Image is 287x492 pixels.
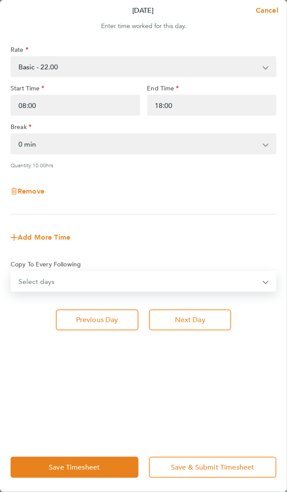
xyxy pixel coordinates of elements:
span: 10.00 [33,162,46,169]
label: Break [11,123,32,133]
span: Save & Submit Timesheet [171,463,254,472]
label: Start Time [11,84,45,95]
p: [DATE] [132,5,153,16]
span: Add More Time [18,233,70,241]
div: Quantity: hrs [11,162,276,169]
label: End Time [147,84,179,95]
span: Save Timesheet [49,463,100,472]
button: Save Timesheet [11,457,138,478]
button: Remove [11,188,44,195]
span: Remove [18,187,44,195]
button: Add More Time [11,234,70,241]
span: Cancel [253,6,278,14]
input: E.g. 08:00 [11,95,140,116]
button: Cancel [242,2,287,19]
span: Next Day [175,316,205,324]
button: Save & Submit Timesheet [149,457,277,478]
button: Previous Day [56,309,138,330]
button: Next Day [149,309,232,330]
label: Copy To Every Following [11,260,81,271]
input: E.g. 18:00 [147,95,277,116]
label: Rate [11,46,29,56]
span: Previous Day [76,316,118,324]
